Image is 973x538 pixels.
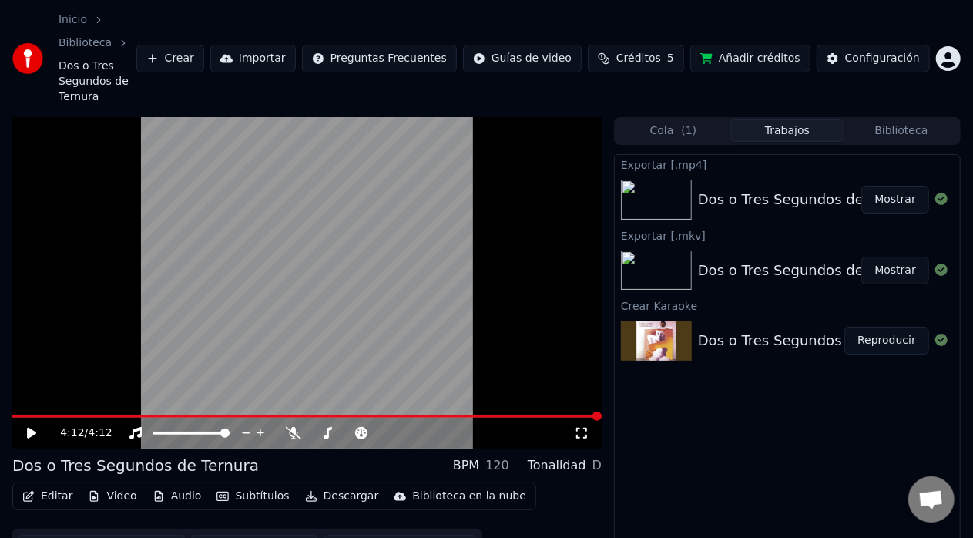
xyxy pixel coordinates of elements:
button: Audio [146,486,208,507]
div: BPM [453,456,479,475]
button: Guías de video [463,45,582,72]
nav: breadcrumb [59,12,136,105]
div: Dos o Tres Segundos de Ternura [698,330,920,351]
div: / [60,425,97,441]
button: Configuración [817,45,930,72]
button: Editar [16,486,79,507]
button: Reproducir [844,327,929,355]
div: 120 [485,456,509,475]
button: Video [82,486,143,507]
span: Créditos [616,51,661,66]
div: Dos o Tres Segundos de Ternura [698,189,920,210]
div: Exportar [.mkv] [615,226,960,244]
span: 4:12 [60,425,84,441]
span: Dos o Tres Segundos de Ternura [59,59,136,105]
div: Biblioteca en la nube [412,489,526,504]
button: Crear [136,45,204,72]
span: 4:12 [88,425,112,441]
button: Subtítulos [210,486,295,507]
button: Añadir créditos [690,45,810,72]
div: Exportar [.mp4] [615,155,960,173]
div: Dos o Tres Segundos de Ternura [698,260,920,281]
button: Importar [210,45,296,72]
div: Chat abierto [908,476,955,523]
div: Tonalidad [528,456,586,475]
img: youka [12,43,43,74]
button: Descargar [299,486,385,507]
button: Preguntas Frecuentes [302,45,457,72]
span: 5 [667,51,674,66]
button: Cola [616,119,730,142]
button: Biblioteca [844,119,958,142]
a: Biblioteca [59,35,112,51]
a: Inicio [59,12,87,28]
div: D [592,456,602,475]
button: Mostrar [861,257,929,284]
div: Crear Karaoke [615,296,960,314]
span: ( 1 ) [681,123,696,139]
div: Configuración [845,51,920,66]
button: Mostrar [861,186,929,214]
button: Créditos5 [588,45,684,72]
button: Trabajos [730,119,844,142]
div: Dos o Tres Segundos de Ternura [12,455,259,476]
